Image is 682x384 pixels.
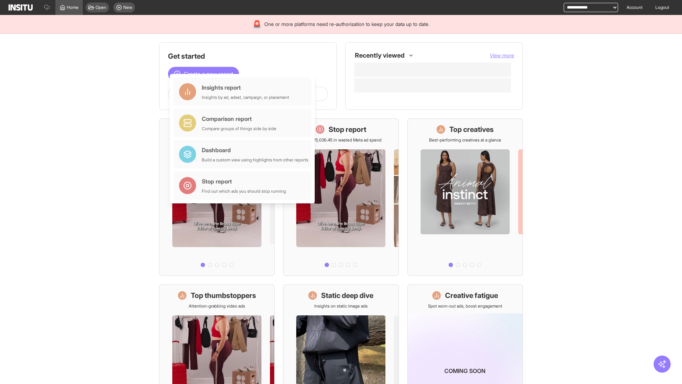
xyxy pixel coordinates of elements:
[202,114,276,123] div: Comparison report
[202,83,289,92] div: Insights report
[189,303,245,309] p: Attention-grabbing video ads
[159,118,275,276] a: What's live nowSee all active ads instantly
[449,124,494,134] h1: Top creatives
[168,67,239,81] button: Create a new report
[300,137,381,143] p: Save £25,036.45 in wasted Meta ad spend
[202,188,286,194] div: Find out which ads you should stop running
[184,70,233,78] span: Create a new report
[202,126,276,132] div: Compare groups of things side by side
[202,177,286,186] div: Stop report
[264,21,429,28] span: One or more platforms need re-authorisation to keep your data up to date.
[202,157,308,163] div: Build a custom view using highlights from other reports
[490,52,514,58] span: View more
[329,124,366,134] h1: Stop report
[202,146,308,154] div: Dashboard
[407,118,523,276] a: Top creativesBest-performing creatives at a glance
[253,19,261,29] div: 🚨
[490,52,514,59] button: View more
[314,303,368,309] p: Insights on static image ads
[96,5,106,10] span: Open
[321,290,373,300] h1: Static deep dive
[191,290,256,300] h1: Top thumbstoppers
[9,4,33,11] img: Logo
[168,51,328,61] h1: Get started
[123,5,132,10] span: New
[429,137,501,143] p: Best-performing creatives at a glance
[67,5,79,10] span: Home
[283,118,399,276] a: Stop reportSave £25,036.45 in wasted Meta ad spend
[202,95,289,100] div: Insights by ad, adset, campaign, or placement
